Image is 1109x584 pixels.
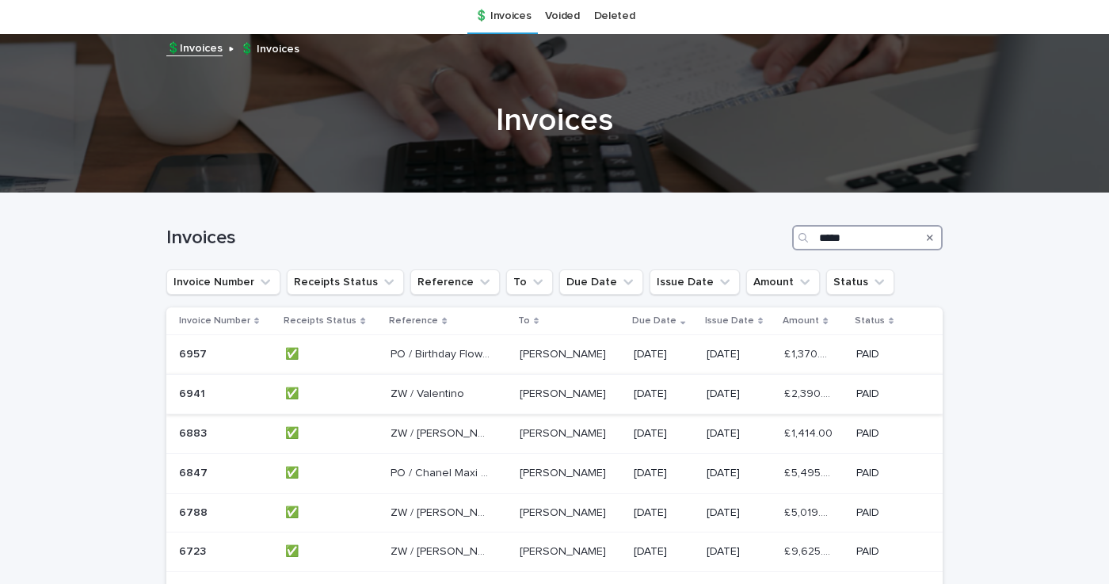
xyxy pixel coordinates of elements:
tr: 68836883 ✅✅ ZW / [PERSON_NAME]ZW / [PERSON_NAME] [PERSON_NAME][PERSON_NAME] [DATE][DATE]£ 1,414.0... [166,414,943,453]
p: PO / Birthday Flowers [391,345,493,361]
p: [DATE] [707,348,772,361]
p: 6788 [179,503,211,520]
p: £ 5,019.00 [784,503,837,520]
p: [DATE] [634,467,694,480]
p: [DATE] [634,387,694,401]
p: [DATE] [634,348,694,361]
p: ZW / [PERSON_NAME] [391,424,493,441]
p: 6941 [179,384,208,401]
h1: Invoices [166,101,943,139]
p: Amount [783,312,819,330]
p: ✅ [285,542,302,559]
button: Amount [746,269,820,295]
p: £ 2,390.00 [784,384,837,401]
p: ✅ [285,424,302,441]
p: ZW / Valentino [391,384,467,401]
button: Invoice Number [166,269,280,295]
tr: 69576957 ✅✅ PO / Birthday FlowersPO / Birthday Flowers [PERSON_NAME][PERSON_NAME] [DATE][DATE]£ 1... [166,335,943,375]
h1: Invoices [166,227,786,250]
p: £ 1,414.00 [784,424,836,441]
p: [PERSON_NAME] [520,503,609,520]
p: [DATE] [634,545,694,559]
p: Due Date [632,312,676,330]
p: ✅ [285,464,302,480]
p: [DATE] [707,467,772,480]
input: Search [792,225,943,250]
a: 💲Invoices [166,38,223,56]
p: £ 9,625.00 [784,542,837,559]
p: £ 5,495.00 [784,464,837,480]
p: [DATE] [707,427,772,441]
p: Invoice Number [179,312,250,330]
p: [DATE] [707,506,772,520]
p: To [518,312,530,330]
p: 6847 [179,464,211,480]
p: 6883 [179,424,210,441]
p: 6957 [179,345,210,361]
tr: 67236723 ✅✅ ZW / [PERSON_NAME]ZW / [PERSON_NAME] [PERSON_NAME][PERSON_NAME] [DATE][DATE]£ 9,625.0... [166,532,943,572]
tr: 68476847 ✅✅ PO / Chanel Maxi SkirtPO / Chanel Maxi Skirt [PERSON_NAME][PERSON_NAME] [DATE][DATE]£... [166,453,943,493]
p: [DATE] [634,506,694,520]
button: Reference [410,269,500,295]
p: 💲 Invoices [240,39,299,56]
p: ✅ [285,503,302,520]
p: Issue Date [705,312,754,330]
p: Receipts Status [284,312,356,330]
p: PAID [856,545,900,559]
p: 6723 [179,542,209,559]
p: [DATE] [707,545,772,559]
p: PAID [856,387,900,401]
p: ZW / [PERSON_NAME] [391,542,493,559]
p: PO / Chanel Maxi Skirt [391,464,493,480]
p: Status [855,312,885,330]
p: [PERSON_NAME] [520,424,609,441]
p: [DATE] [707,387,772,401]
p: [DATE] [634,427,694,441]
p: [PERSON_NAME] [520,542,609,559]
p: ✅ [285,384,302,401]
p: ZW / Christopher John Rogers [391,503,493,520]
button: To [506,269,553,295]
button: Due Date [559,269,643,295]
p: [PERSON_NAME] [520,345,609,361]
p: [PERSON_NAME] [520,384,609,401]
p: £ 1,370.00 [784,345,837,361]
tr: 67886788 ✅✅ ZW / [PERSON_NAME] [PERSON_NAME]ZW / [PERSON_NAME] [PERSON_NAME] [PERSON_NAME][PERSON... [166,493,943,532]
p: Reference [389,312,438,330]
p: ✅ [285,345,302,361]
p: PAID [856,467,900,480]
p: PAID [856,348,900,361]
button: Receipts Status [287,269,404,295]
p: PAID [856,506,900,520]
tr: 69416941 ✅✅ ZW / ValentinoZW / Valentino [PERSON_NAME][PERSON_NAME] [DATE][DATE]£ 2,390.00£ 2,390... [166,375,943,414]
p: [PERSON_NAME] [520,464,609,480]
button: Status [826,269,894,295]
button: Issue Date [650,269,740,295]
p: PAID [856,427,900,441]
